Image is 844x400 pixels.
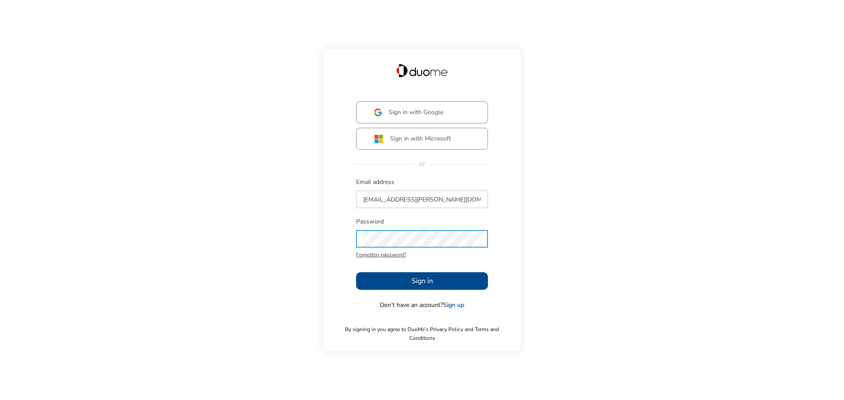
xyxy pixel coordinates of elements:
[356,217,488,226] span: Password
[390,134,451,143] span: Sign in with Microsoft
[374,134,383,143] img: ms.svg
[389,108,444,117] span: Sign in with Google
[356,128,488,150] button: Sign in with Microsoft
[332,325,512,342] span: By signing in you agree to DuoMe’s Privacy Policy and Terms and Conditions
[356,272,488,290] button: Sign in
[397,64,447,77] img: Duome
[374,108,382,116] img: google.svg
[415,159,430,169] span: or
[380,301,464,310] span: Don’t have an account?
[356,250,488,259] span: Forgotten password?
[443,301,464,309] a: Sign up
[356,178,488,187] span: Email address
[356,101,488,123] button: Sign in with Google
[411,276,433,286] span: Sign in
